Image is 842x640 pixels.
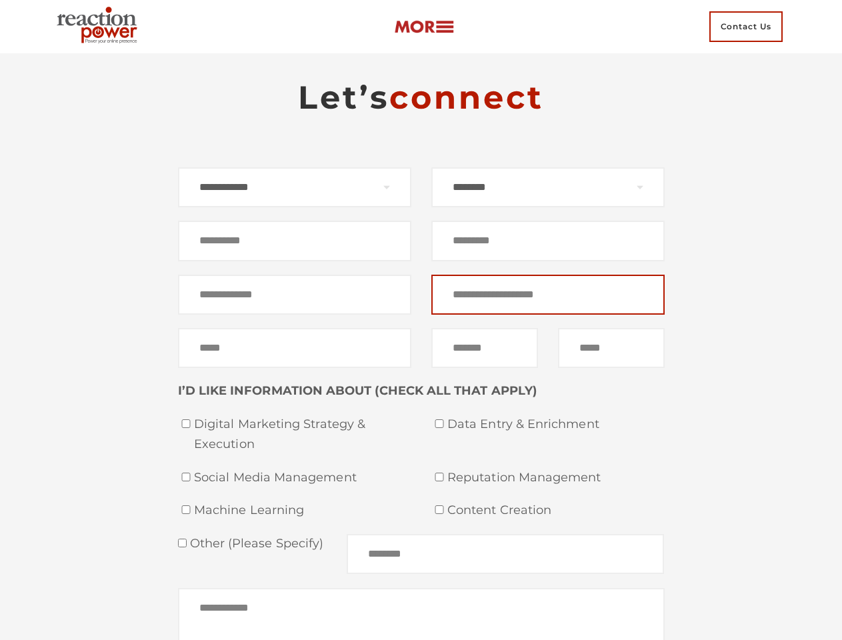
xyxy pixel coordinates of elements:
[389,78,544,117] span: connect
[194,468,411,488] span: Social Media Management
[447,468,665,488] span: Reputation Management
[178,77,665,117] h2: Let’s
[187,536,324,551] span: Other (please specify)
[178,383,537,398] strong: I’D LIKE INFORMATION ABOUT (CHECK ALL THAT APPLY)
[51,3,148,51] img: Executive Branding | Personal Branding Agency
[194,415,411,454] span: Digital Marketing Strategy & Execution
[447,415,665,435] span: Data Entry & Enrichment
[194,501,411,521] span: Machine Learning
[709,11,783,42] span: Contact Us
[447,501,665,521] span: Content Creation
[394,19,454,35] img: more-btn.png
